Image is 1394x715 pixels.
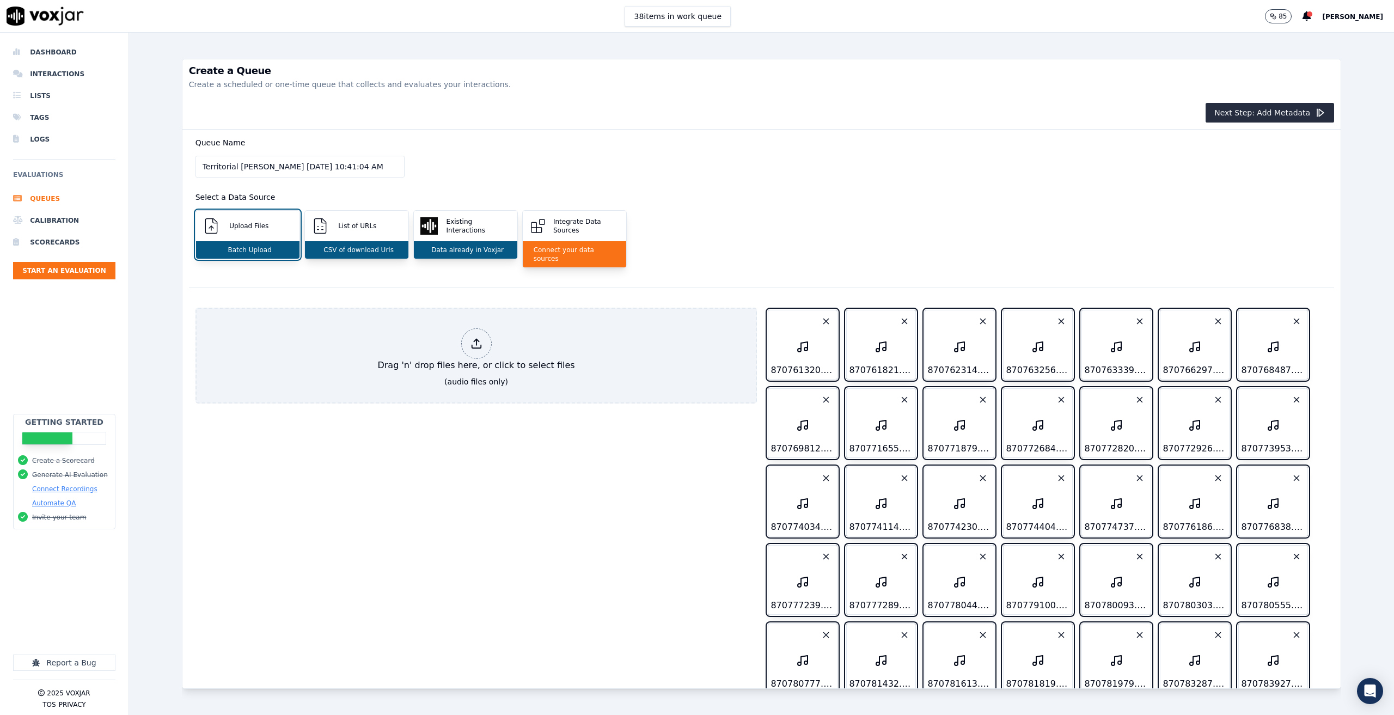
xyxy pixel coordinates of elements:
button: 870761821.mp3 [846,310,916,380]
a: Tags [13,107,115,129]
img: voxjar logo [7,7,84,26]
button: 870780777.mp3 [768,624,837,693]
div: 870773953.mp3 [1239,440,1307,457]
button: Next Step: Add Metadata [1206,103,1334,123]
div: 870783287.mp3 [1160,675,1229,693]
button: 870761320.mp3 [768,310,837,380]
div: 870780303.mp3 [1160,597,1229,614]
button: 870772926.mp3 [1160,388,1230,458]
div: 870777239.mp3 [768,597,837,614]
img: Existing Interactions [420,217,438,235]
button: 870774230.mp3 [925,467,994,536]
a: Calibration [13,210,115,231]
label: Queue Name [195,138,246,147]
div: 870774404.mp3 [1004,518,1072,536]
div: 870780555.mp3 [1239,597,1307,614]
p: 85 [1279,12,1287,21]
label: Select a Data Source [195,193,276,201]
span: [PERSON_NAME] [1322,13,1383,21]
div: 870763339.mp3 [1082,362,1151,379]
button: Invite your team [32,513,86,522]
button: 870778044.mp3 [925,545,994,615]
button: 870779100.mp3 [1003,545,1073,615]
button: 870776838.mp3 [1238,467,1308,536]
a: Scorecards [13,231,115,253]
button: 870768487.mp3 [1238,310,1308,380]
button: 870774737.mp3 [1081,467,1151,536]
div: 870774737.mp3 [1082,518,1151,536]
div: 870762314.mp3 [925,362,994,379]
div: 870763256.mp3 [1004,362,1072,379]
button: TOS [42,700,56,709]
div: 870781613.mp3 [925,675,994,693]
button: Privacy [59,700,86,709]
div: 870772820.mp3 [1082,440,1151,457]
button: Connect Recordings [32,485,97,493]
button: 870774034.mp3 [768,467,837,536]
button: 870776186.mp3 [1160,467,1230,536]
p: Batch Upload [223,246,271,254]
button: 85 [1265,9,1303,23]
button: Report a Bug [13,655,115,671]
div: Drag 'n' drop files here, or click to select files [373,324,579,376]
p: 2025 Voxjar [47,689,90,698]
div: 870778044.mp3 [925,597,994,614]
div: 870783927.mp3 [1239,675,1307,693]
p: Data already in Voxjar [427,246,504,254]
a: Lists [13,85,115,107]
button: 870763256.mp3 [1003,310,1073,380]
button: 870781613.mp3 [925,624,994,693]
p: Connect your data sources [529,246,620,263]
button: 870772820.mp3 [1081,388,1151,458]
button: Drag 'n' drop files here, or click to select files (audio files only) [195,308,757,404]
div: 870780777.mp3 [768,675,837,693]
div: 870781819.mp3 [1004,675,1072,693]
div: 870776186.mp3 [1160,518,1229,536]
button: 870781979.mp3 [1081,624,1151,693]
div: 870781979.mp3 [1082,675,1151,693]
a: Queues [13,188,115,210]
div: 870777289.mp3 [847,597,915,614]
div: 870772684.mp3 [1004,440,1072,457]
button: 870771879.mp3 [925,388,994,458]
div: (audio files only) [444,376,508,387]
h6: Evaluations [13,168,115,188]
div: 870771655.mp3 [847,440,915,457]
button: 870783927.mp3 [1238,624,1308,693]
button: 870781432.mp3 [846,624,916,693]
p: Existing Interactions [442,217,511,235]
p: Upload Files [225,222,268,230]
button: Create a Scorecard [32,456,95,465]
button: 870780093.mp3 [1081,545,1151,615]
p: CSV of download Urls [319,246,394,254]
div: 870774230.mp3 [925,518,994,536]
button: 870766297.mp3 [1160,310,1230,380]
button: 870780555.mp3 [1238,545,1308,615]
div: Open Intercom Messenger [1357,678,1383,704]
a: Interactions [13,63,115,85]
div: 870776838.mp3 [1239,518,1307,536]
button: 38items in work queue [625,6,731,27]
div: 870761821.mp3 [847,362,915,379]
div: 870780093.mp3 [1082,597,1151,614]
h2: Getting Started [25,417,103,427]
div: 870774034.mp3 [768,518,837,536]
button: 870774404.mp3 [1003,467,1073,536]
button: 870781819.mp3 [1003,624,1073,693]
button: 870762314.mp3 [925,310,994,380]
h3: Create a Queue [189,66,1335,76]
button: Automate QA [32,499,76,508]
button: 870771655.mp3 [846,388,916,458]
div: 870781432.mp3 [847,675,915,693]
button: 870783287.mp3 [1160,624,1230,693]
li: Logs [13,129,115,150]
div: 870779100.mp3 [1004,597,1072,614]
p: List of URLs [334,222,376,230]
div: 870772926.mp3 [1160,440,1229,457]
button: 870777289.mp3 [846,545,916,615]
button: 870772684.mp3 [1003,388,1073,458]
